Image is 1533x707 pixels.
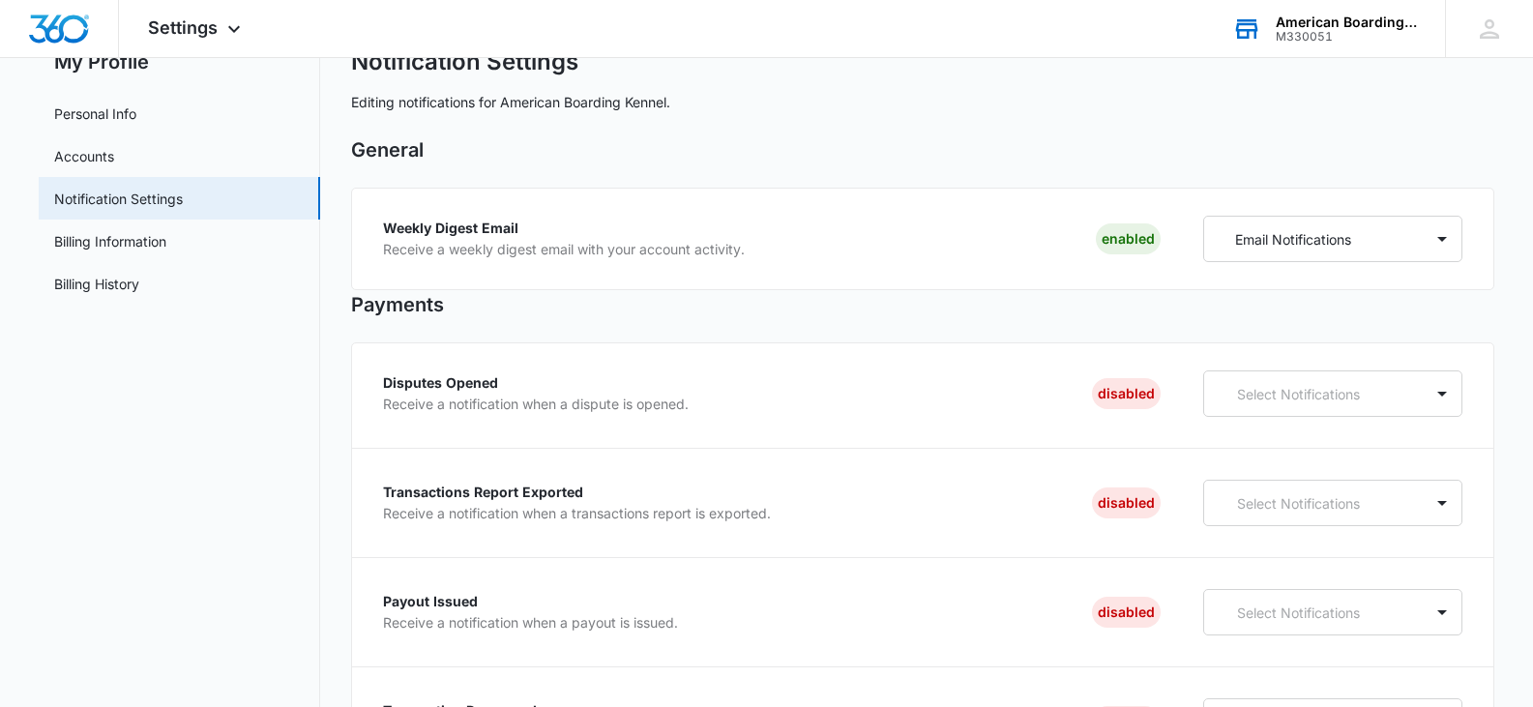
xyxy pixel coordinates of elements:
[1235,229,1351,250] p: Email Notifications
[351,47,578,76] h1: Notification Settings
[148,17,218,38] span: Settings
[54,274,139,294] a: Billing History
[351,92,1495,112] p: Editing notifications for American Boarding Kennel.
[1096,223,1161,254] div: Enabled
[54,103,136,124] a: Personal Info
[1237,493,1398,514] p: Select Notifications
[1092,378,1161,409] div: Disabled
[39,47,320,76] h2: My Profile
[383,616,678,630] p: Receive a notification when a payout is issued.
[383,486,771,499] p: Transactions Report Exported
[383,398,689,411] p: Receive a notification when a dispute is opened.
[1276,30,1417,44] div: account id
[1276,15,1417,30] div: account name
[1092,597,1161,628] div: Disabled
[383,243,745,256] p: Receive a weekly digest email with your account activity.
[1237,603,1398,623] p: Select Notifications
[351,135,1495,164] h2: General
[54,146,114,166] a: Accounts
[54,231,166,251] a: Billing Information
[383,507,771,520] p: Receive a notification when a transactions report is exported.
[383,595,678,608] p: Payout Issued
[383,376,689,390] p: Disputes Opened
[1092,487,1161,518] div: Disabled
[1237,384,1398,404] p: Select Notifications
[54,189,183,209] a: Notification Settings
[351,290,1495,319] h2: Payments
[383,221,745,235] p: Weekly Digest Email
